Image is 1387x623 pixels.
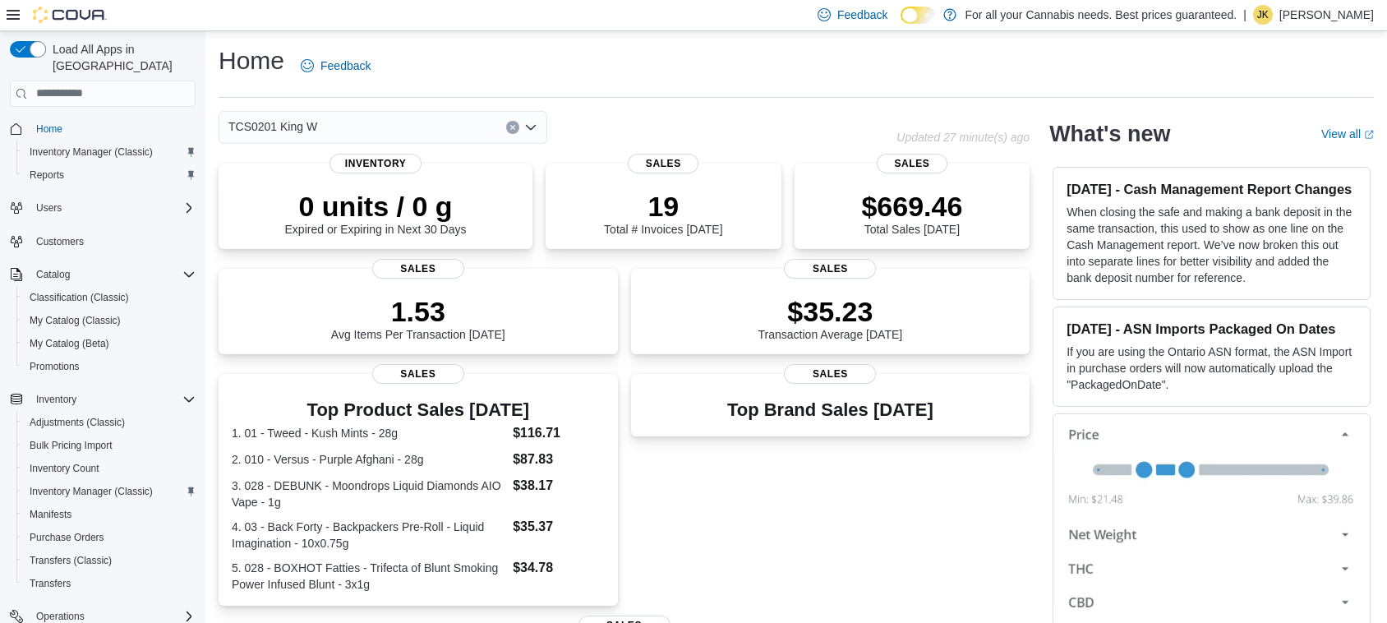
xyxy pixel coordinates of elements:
button: Manifests [16,503,202,526]
p: 1.53 [331,295,505,328]
button: Reports [16,164,202,187]
span: Adjustments (Classic) [23,413,196,432]
span: Inventory Manager (Classic) [30,145,153,159]
p: 19 [604,190,722,223]
span: Catalog [36,268,70,281]
span: Catalog [30,265,196,284]
span: Home [36,122,62,136]
div: Jennifer Kinzie [1253,5,1273,25]
span: Transfers [30,577,71,590]
button: Inventory Manager (Classic) [16,141,202,164]
span: Transfers (Classic) [23,551,196,570]
p: Updated 27 minute(s) ago [896,131,1030,144]
a: My Catalog (Classic) [23,311,127,330]
p: [PERSON_NAME] [1279,5,1374,25]
button: Classification (Classic) [16,286,202,309]
p: 0 units / 0 g [285,190,467,223]
a: Bulk Pricing Import [23,436,119,455]
div: Total # Invoices [DATE] [604,190,722,236]
span: Bulk Pricing Import [30,439,113,452]
button: Users [3,196,202,219]
span: Bulk Pricing Import [23,436,196,455]
span: Users [36,201,62,215]
span: Inventory Count [23,459,196,478]
button: Inventory [30,390,83,409]
button: My Catalog (Beta) [16,332,202,355]
span: Sales [784,259,876,279]
button: Adjustments (Classic) [16,411,202,434]
span: Load All Apps in [GEOGRAPHIC_DATA] [46,41,196,74]
a: Transfers [23,574,77,593]
a: Manifests [23,505,78,524]
h3: [DATE] - ASN Imports Packaged On Dates [1067,321,1357,337]
h1: Home [219,44,284,77]
a: Home [30,119,69,139]
h3: Top Product Sales [DATE] [232,400,605,420]
span: Reports [30,168,64,182]
span: Transfers (Classic) [30,554,112,567]
span: Manifests [23,505,196,524]
span: Manifests [30,508,71,521]
dt: 4. 03 - Back Forty - Backpackers Pre-Roll - Liquid Imagination - 10x0.75g [232,519,506,551]
a: Classification (Classic) [23,288,136,307]
span: Promotions [30,360,80,373]
a: Reports [23,165,71,185]
dd: $38.17 [513,476,604,496]
span: My Catalog (Classic) [23,311,196,330]
button: My Catalog (Classic) [16,309,202,332]
p: | [1243,5,1246,25]
p: $35.23 [758,295,903,328]
a: Feedback [294,49,377,82]
div: Total Sales [DATE] [861,190,962,236]
button: Catalog [3,263,202,286]
button: Inventory Count [16,457,202,480]
button: Purchase Orders [16,526,202,549]
a: Inventory Count [23,459,106,478]
svg: External link [1364,130,1374,140]
span: Feedback [320,58,371,74]
button: Inventory [3,388,202,411]
p: When closing the safe and making a bank deposit in the same transaction, this used to show as one... [1067,204,1357,286]
span: Sales [784,364,876,384]
span: Sales [372,364,464,384]
button: Open list of options [524,121,537,134]
span: My Catalog (Beta) [23,334,196,353]
button: Promotions [16,355,202,378]
span: Customers [30,231,196,252]
img: Cova [33,7,107,23]
span: Classification (Classic) [23,288,196,307]
span: Users [30,198,196,218]
button: Clear input [506,121,519,134]
p: If you are using the Ontario ASN format, the ASN Import in purchase orders will now automatically... [1067,344,1357,393]
span: Inventory [36,393,76,406]
span: Inventory Manager (Classic) [23,142,196,162]
span: TCS0201 King W [228,117,317,136]
span: Sales [372,259,464,279]
span: Adjustments (Classic) [30,416,125,429]
a: Inventory Manager (Classic) [23,142,159,162]
span: Promotions [23,357,196,376]
button: Bulk Pricing Import [16,434,202,457]
span: Customers [36,235,84,248]
span: Dark Mode [901,24,901,25]
a: Transfers (Classic) [23,551,118,570]
button: Users [30,198,68,218]
dt: 1. 01 - Tweed - Kush Mints - 28g [232,425,506,441]
h3: [DATE] - Cash Management Report Changes [1067,181,1357,197]
span: Sales [877,154,947,173]
span: Purchase Orders [30,531,104,544]
span: JK [1257,5,1269,25]
input: Dark Mode [901,7,935,24]
h2: What's new [1049,121,1170,147]
div: Avg Items Per Transaction [DATE] [331,295,505,341]
span: Transfers [23,574,196,593]
dd: $87.83 [513,450,604,469]
button: Home [3,117,202,141]
span: Inventory Manager (Classic) [23,482,196,501]
span: Sales [628,154,698,173]
a: Promotions [23,357,86,376]
span: Purchase Orders [23,528,196,547]
div: Transaction Average [DATE] [758,295,903,341]
span: Inventory Count [30,462,99,475]
dt: 2. 010 - Versus - Purple Afghani - 28g [232,451,506,468]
